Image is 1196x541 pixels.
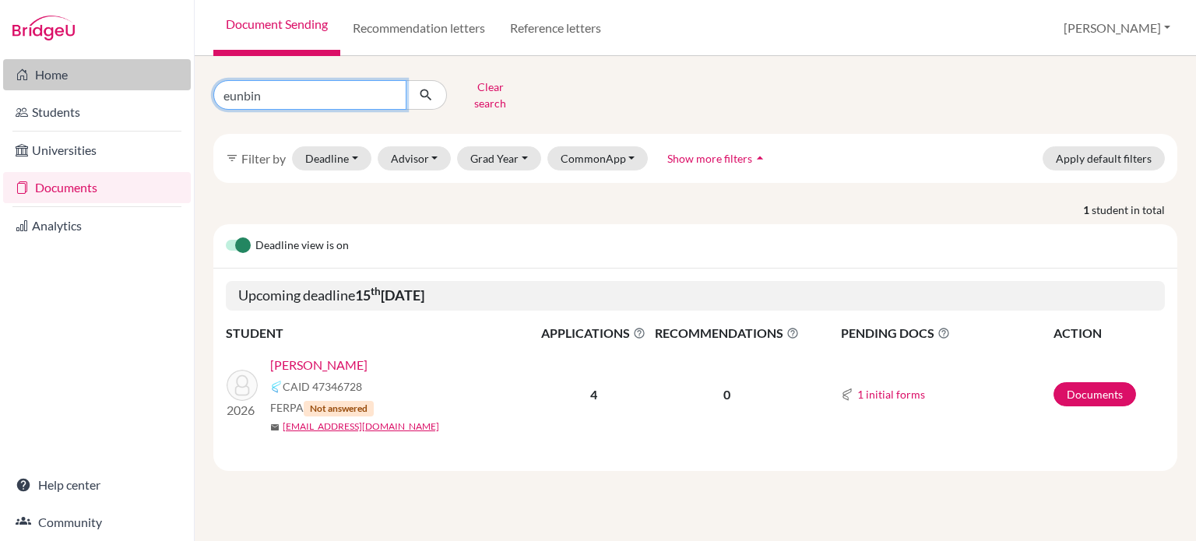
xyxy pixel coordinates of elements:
a: [PERSON_NAME] [270,356,368,374]
b: 4 [590,387,597,402]
button: Advisor [378,146,452,170]
a: [EMAIL_ADDRESS][DOMAIN_NAME] [283,420,439,434]
button: Deadline [292,146,371,170]
button: Show more filtersarrow_drop_up [654,146,781,170]
a: Analytics [3,210,191,241]
button: 1 initial forms [857,385,926,403]
h5: Upcoming deadline [226,281,1165,311]
button: Clear search [447,75,533,115]
sup: th [371,285,381,297]
a: Students [3,97,191,128]
th: STUDENT [226,323,537,343]
a: Documents [3,172,191,203]
a: Documents [1054,382,1136,406]
input: Find student by name... [213,80,406,110]
span: Not answered [304,401,374,416]
span: Show more filters [667,152,752,165]
a: Help center [3,469,191,501]
span: Deadline view is on [255,237,349,255]
span: PENDING DOCS [841,324,1052,343]
span: Filter by [241,151,286,166]
span: CAID 47346728 [283,378,362,395]
p: 0 [650,385,803,404]
img: Bridge-U [12,16,75,40]
strong: 1 [1083,202,1092,218]
b: 15 [DATE] [355,286,424,304]
a: Universities [3,135,191,166]
button: Apply default filters [1043,146,1165,170]
span: RECOMMENDATIONS [650,324,803,343]
span: mail [270,423,280,432]
span: APPLICATIONS [538,324,649,343]
a: Community [3,507,191,538]
span: student in total [1092,202,1177,218]
button: Grad Year [457,146,541,170]
button: CommonApp [547,146,649,170]
p: 2026 [227,401,258,420]
span: FERPA [270,399,374,416]
button: [PERSON_NAME] [1057,13,1177,43]
th: ACTION [1053,323,1165,343]
a: Home [3,59,191,90]
img: Lee, EunBin [227,370,258,401]
img: Common App logo [270,381,283,393]
img: Common App logo [841,388,853,401]
i: filter_list [226,152,238,164]
i: arrow_drop_up [752,150,768,166]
